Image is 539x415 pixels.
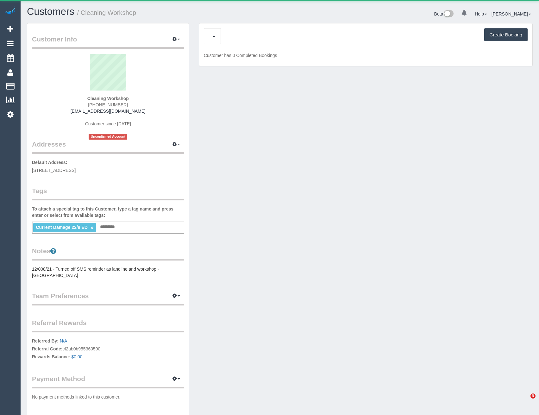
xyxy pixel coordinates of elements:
[32,346,62,352] label: Referral Code:
[32,206,184,218] label: To attach a special tag to this Customer, type a tag name and press enter or select from availabl...
[32,159,67,166] label: Default Address:
[32,291,184,305] legend: Team Preferences
[443,10,454,18] img: New interface
[89,134,127,139] span: Unconfirmed Account
[32,266,184,279] pre: 12/008/21 - Turned off SMS reminder as landline and workshop - [GEOGRAPHIC_DATA]
[32,168,76,173] span: [STREET_ADDRESS]
[36,225,87,230] span: Current Damage 22/8 ED
[4,6,16,15] img: Automaid Logo
[484,28,528,41] button: Create Booking
[87,96,129,101] strong: Cleaning Workshop
[32,338,59,344] label: Referred By:
[475,11,487,16] a: Help
[72,354,83,359] a: $0.00
[32,35,184,49] legend: Customer Info
[32,186,184,200] legend: Tags
[27,6,74,17] a: Customers
[91,225,93,230] a: ×
[60,338,67,343] a: N/A
[32,374,184,388] legend: Payment Method
[517,393,533,409] iframe: Intercom live chat
[32,354,70,360] label: Rewards Balance:
[77,9,136,16] small: / Cleaning Workshop
[85,121,131,126] span: Customer since [DATE]
[530,393,536,399] span: 3
[71,109,146,114] a: [EMAIL_ADDRESS][DOMAIN_NAME]
[434,11,454,16] a: Beta
[32,394,184,400] p: No payment methods linked to this customer.
[492,11,531,16] a: [PERSON_NAME]
[32,338,184,362] p: cf2ab0b955360590
[32,318,184,332] legend: Referral Rewards
[32,246,184,261] legend: Notes
[204,52,528,59] p: Customer has 0 Completed Bookings
[88,102,128,107] span: [PHONE_NUMBER]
